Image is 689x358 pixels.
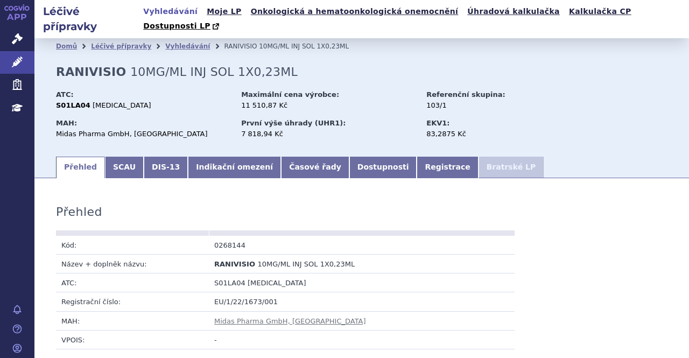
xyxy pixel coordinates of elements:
[130,65,298,79] span: 10MG/ML INJ SOL 1X0,23ML
[56,205,102,219] h3: Přehled
[56,157,105,178] a: Přehled
[241,119,346,127] strong: První výše úhrady (UHR1):
[56,90,74,99] strong: ATC:
[56,311,209,330] td: MAH:
[56,292,209,311] td: Registrační číslo:
[214,317,366,325] a: Midas Pharma GmbH, [GEOGRAPHIC_DATA]
[56,65,126,79] strong: RANIVISIO
[417,157,478,178] a: Registrace
[93,101,151,109] span: [MEDICAL_DATA]
[426,101,547,110] div: 103/1
[143,22,210,30] span: Dostupnosti LP
[209,236,362,255] td: 0268144
[426,90,505,99] strong: Referenční skupina:
[56,255,209,273] td: Název + doplněk názvu:
[464,4,563,19] a: Úhradová kalkulačka
[566,4,635,19] a: Kalkulačka CP
[105,157,144,178] a: SCAU
[241,101,416,110] div: 11 510,87 Kč
[241,90,339,99] strong: Maximální cena výrobce:
[144,157,188,178] a: DIS-13
[34,4,140,34] h2: Léčivé přípravky
[224,43,257,50] span: RANIVISIO
[165,43,210,50] a: Vyhledávání
[281,157,349,178] a: Časové řady
[248,279,306,287] span: [MEDICAL_DATA]
[241,129,416,139] div: 7 818,94 Kč
[214,279,245,287] span: S01LA04
[426,119,449,127] strong: EKV1:
[203,4,244,19] a: Moje LP
[259,43,349,50] span: 10MG/ML INJ SOL 1X0,23ML
[140,4,201,19] a: Vyhledávání
[214,260,255,268] span: RANIVISIO
[56,101,90,109] strong: S01LA04
[209,292,515,311] td: EU/1/22/1673/001
[91,43,151,50] a: Léčivé přípravky
[56,43,77,50] a: Domů
[56,273,209,292] td: ATC:
[209,330,515,349] td: -
[56,330,209,349] td: VPOIS:
[349,157,417,178] a: Dostupnosti
[248,4,462,19] a: Onkologická a hematoonkologická onemocnění
[426,129,547,139] div: 83,2875 Kč
[140,19,224,34] a: Dostupnosti LP
[188,157,281,178] a: Indikační omezení
[56,236,209,255] td: Kód:
[257,260,355,268] span: 10MG/ML INJ SOL 1X0,23ML
[56,129,231,139] div: Midas Pharma GmbH, [GEOGRAPHIC_DATA]
[56,119,77,127] strong: MAH:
